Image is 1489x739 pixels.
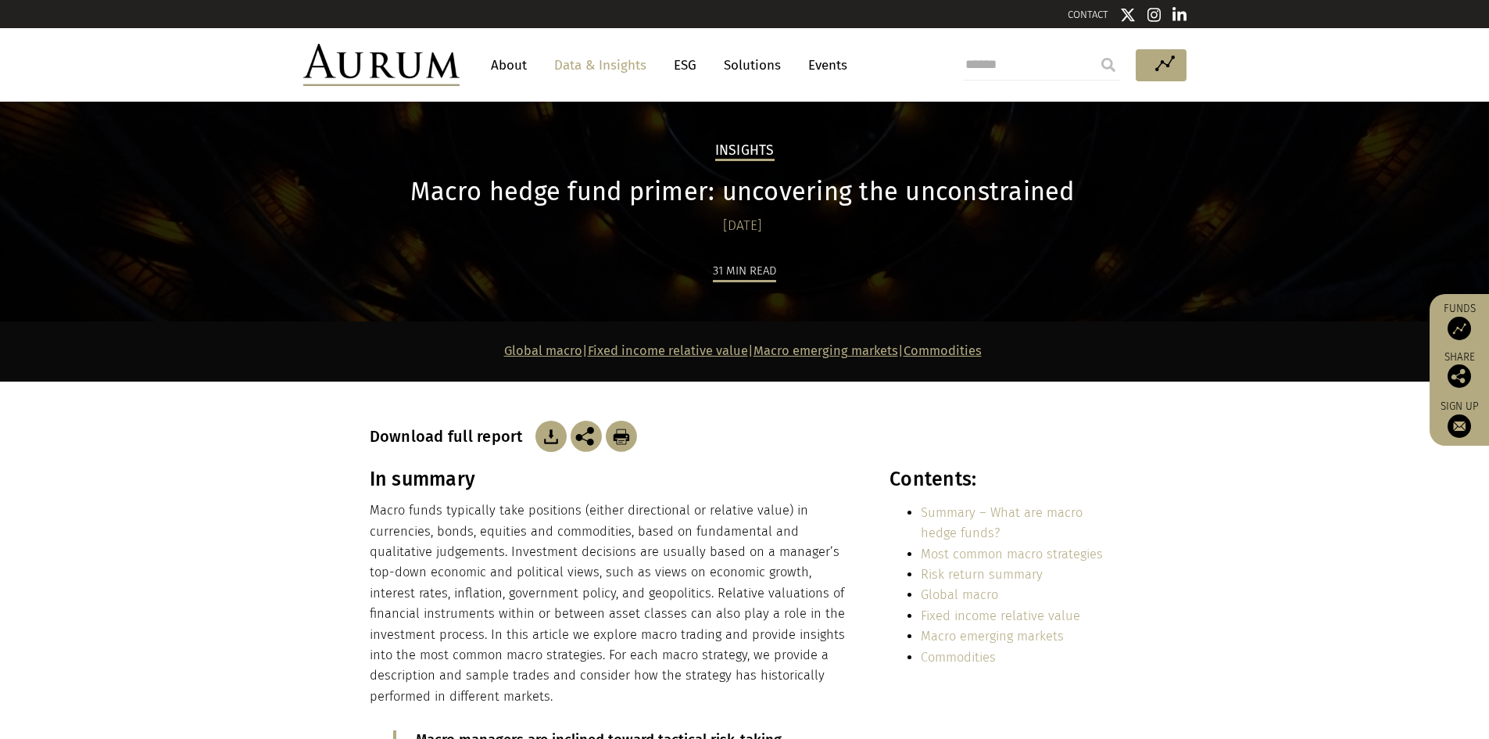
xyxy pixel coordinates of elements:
[588,343,748,358] a: Fixed income relative value
[1437,302,1481,340] a: Funds
[535,421,567,452] img: Download Article
[889,468,1115,491] h3: Contents:
[370,500,856,707] p: Macro funds typically take positions (either directional or relative value) in currencies, bonds,...
[370,427,532,446] h3: Download full report
[921,587,998,602] a: Global macro
[370,215,1116,237] div: [DATE]
[1068,9,1108,20] a: CONTACT
[370,468,856,491] h3: In summary
[713,261,776,282] div: 31 min read
[1120,7,1136,23] img: Twitter icon
[1448,414,1471,438] img: Sign up to our newsletter
[504,343,582,358] a: Global macro
[1147,7,1161,23] img: Instagram icon
[1093,49,1124,81] input: Submit
[571,421,602,452] img: Share this post
[483,51,535,80] a: About
[1448,317,1471,340] img: Access Funds
[904,343,982,358] a: Commodities
[715,142,775,161] h2: Insights
[921,650,996,665] a: Commodities
[921,608,1080,623] a: Fixed income relative value
[921,567,1043,582] a: Risk return summary
[1448,364,1471,388] img: Share this post
[1172,7,1187,23] img: Linkedin icon
[1437,352,1481,388] div: Share
[606,421,637,452] img: Download Article
[303,44,460,86] img: Aurum
[1437,400,1481,438] a: Sign up
[504,343,982,358] strong: | | |
[921,505,1083,540] a: Summary – What are macro hedge funds?
[716,51,789,80] a: Solutions
[666,51,704,80] a: ESG
[370,177,1116,207] h1: Macro hedge fund primer: uncovering the unconstrained
[546,51,654,80] a: Data & Insights
[753,343,898,358] a: Macro emerging markets
[921,547,1103,561] a: Most common macro strategies
[800,51,847,80] a: Events
[921,629,1064,644] a: Macro emerging markets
